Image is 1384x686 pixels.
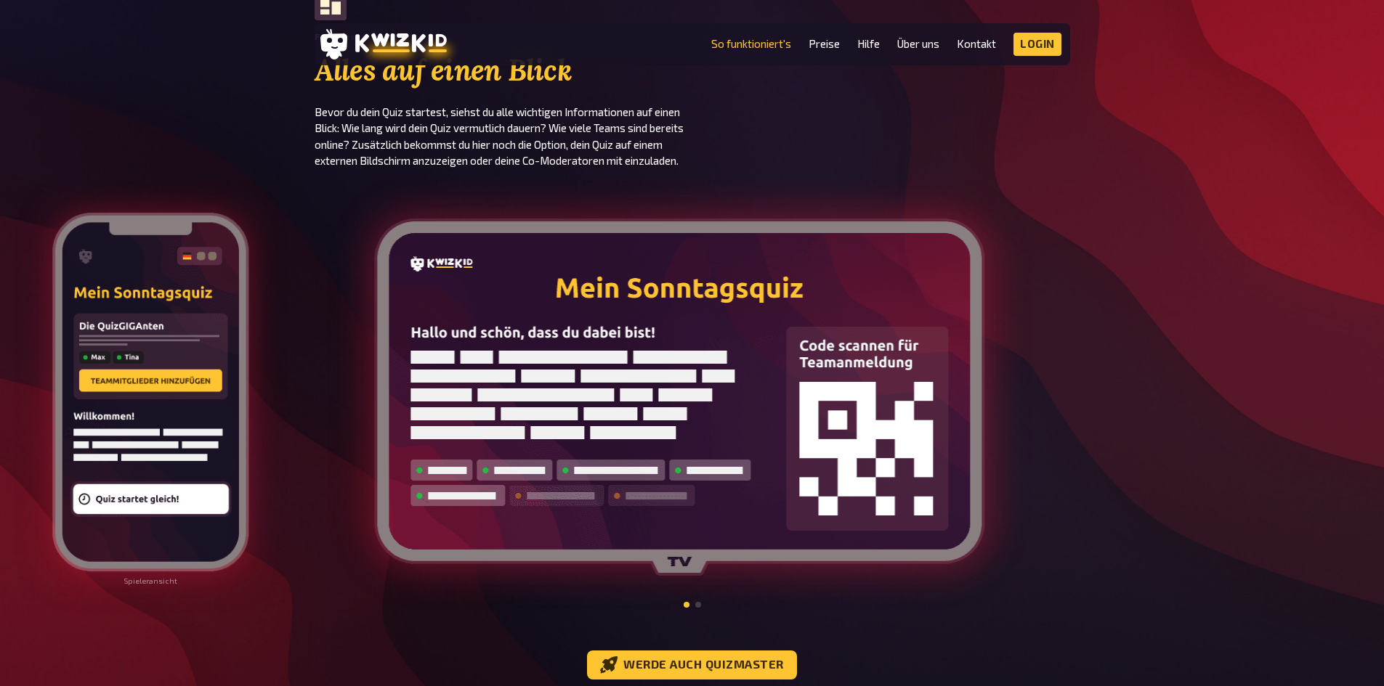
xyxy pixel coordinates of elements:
[587,650,797,679] a: Werde auch Quizmaster
[857,38,880,50] a: Hilfe
[711,38,791,50] a: So funktioniert's
[315,104,692,169] p: Bevor du dein Quiz startest, siehst du alle wichtigen Informationen auf einen Blick: Wie lang wir...
[809,38,840,50] a: Preise
[957,38,996,50] a: Kontakt
[52,576,251,586] center: Spieleransicht
[52,211,251,573] img: Mobile
[1013,33,1061,56] a: Login
[315,54,692,87] h2: Alles auf einen Blick
[375,219,985,576] img: TV
[897,38,939,50] a: Über uns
